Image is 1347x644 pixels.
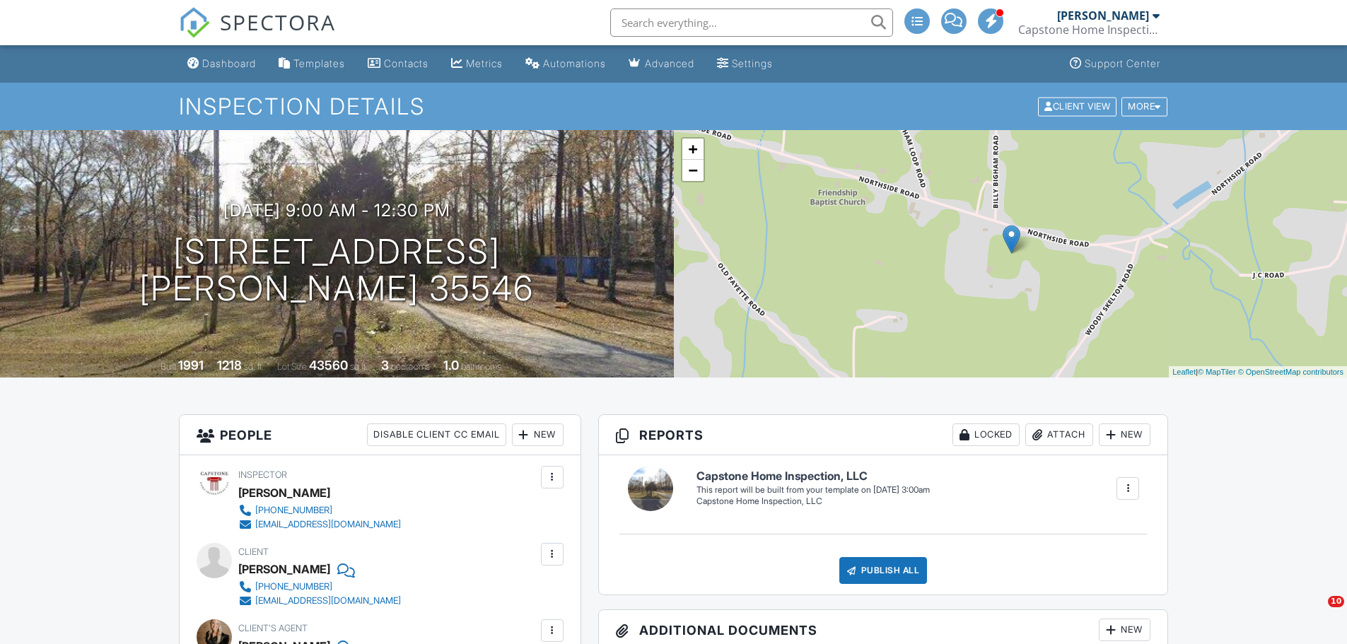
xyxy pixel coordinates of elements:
[1064,51,1166,77] a: Support Center
[682,139,704,160] a: Zoom in
[1038,97,1116,116] div: Client View
[696,496,930,508] div: Capstone Home Inspection, LLC
[238,517,401,532] a: [EMAIL_ADDRESS][DOMAIN_NAME]
[645,57,694,69] div: Advanced
[1328,596,1344,607] span: 10
[255,595,401,607] div: [EMAIL_ADDRESS][DOMAIN_NAME]
[223,201,450,220] h3: [DATE] 9:00 am - 12:30 pm
[238,580,401,594] a: [PHONE_NUMBER]
[182,51,262,77] a: Dashboard
[179,7,210,38] img: The Best Home Inspection Software - Spectora
[238,623,308,633] span: Client's Agent
[255,505,332,516] div: [PHONE_NUMBER]
[238,558,330,580] div: [PERSON_NAME]
[711,51,779,77] a: Settings
[381,358,389,373] div: 3
[732,57,773,69] div: Settings
[696,484,930,496] div: This report will be built from your template on [DATE] 3:00am
[543,57,606,69] div: Automations
[255,519,401,530] div: [EMAIL_ADDRESS][DOMAIN_NAME]
[445,51,508,77] a: Metrics
[391,361,430,372] span: bedrooms
[1025,423,1093,446] div: Attach
[202,57,256,69] div: Dashboard
[623,51,700,77] a: Advanced
[610,8,893,37] input: Search everything...
[350,361,368,372] span: sq.ft.
[1099,619,1150,641] div: New
[220,7,336,37] span: SPECTORA
[1037,100,1120,111] a: Client View
[217,358,242,373] div: 1218
[952,423,1020,446] div: Locked
[238,469,287,480] span: Inspector
[461,361,501,372] span: bathrooms
[696,470,930,483] h6: Capstone Home Inspection, LLC
[1299,596,1333,630] iframe: Intercom live chat
[293,57,345,69] div: Templates
[466,57,503,69] div: Metrics
[682,160,704,181] a: Zoom out
[1172,368,1196,376] a: Leaflet
[839,557,928,584] div: Publish All
[362,51,434,77] a: Contacts
[443,358,459,373] div: 1.0
[1121,97,1167,116] div: More
[520,51,612,77] a: Automations (Basic)
[277,361,307,372] span: Lot Size
[139,233,534,308] h1: [STREET_ADDRESS] [PERSON_NAME] 35546
[178,358,204,373] div: 1991
[1018,23,1160,37] div: Capstone Home Inspections LLC
[1099,423,1150,446] div: New
[238,594,401,608] a: [EMAIL_ADDRESS][DOMAIN_NAME]
[1169,366,1347,378] div: |
[1057,8,1149,23] div: [PERSON_NAME]
[255,581,332,592] div: [PHONE_NUMBER]
[179,19,336,49] a: SPECTORA
[273,51,351,77] a: Templates
[384,57,428,69] div: Contacts
[244,361,264,372] span: sq. ft.
[238,546,269,557] span: Client
[1085,57,1160,69] div: Support Center
[179,94,1169,119] h1: Inspection Details
[599,415,1168,455] h3: Reports
[238,503,401,517] a: [PHONE_NUMBER]
[1198,368,1236,376] a: © MapTiler
[161,361,176,372] span: Built
[309,358,348,373] div: 43560
[180,415,581,455] h3: People
[1238,368,1343,376] a: © OpenStreetMap contributors
[512,423,564,446] div: New
[238,482,330,503] div: [PERSON_NAME]
[367,423,506,446] div: Disable Client CC Email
